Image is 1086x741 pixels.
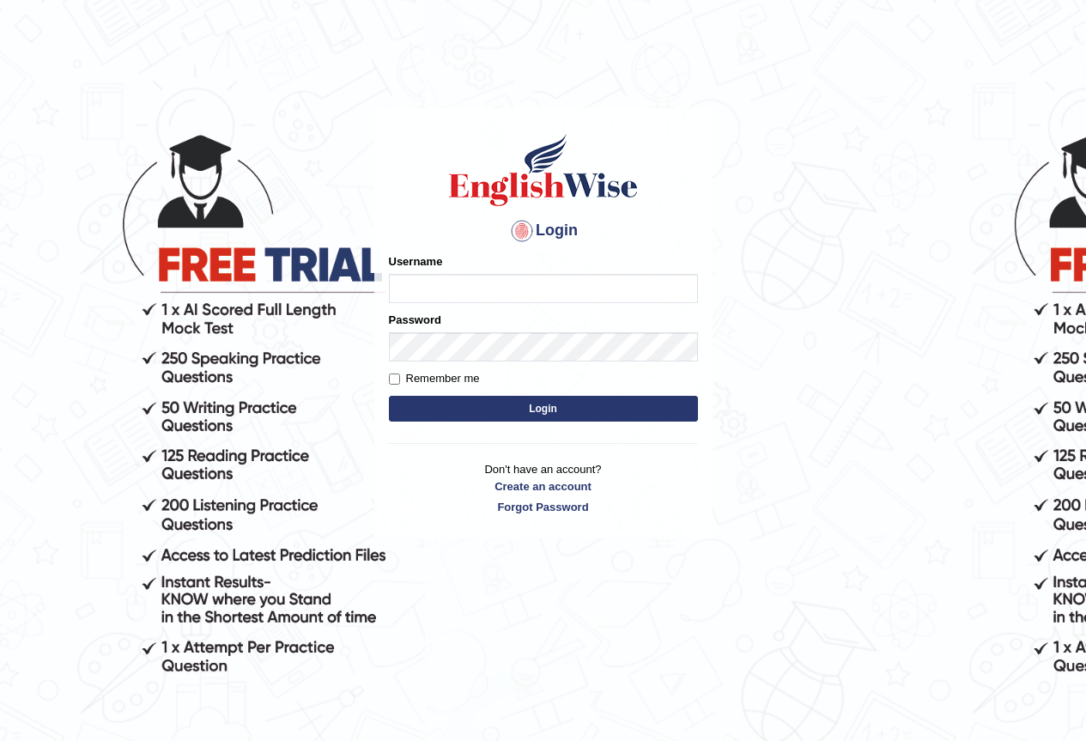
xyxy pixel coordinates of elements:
[389,499,698,515] a: Forgot Password
[446,131,641,209] img: Logo of English Wise sign in for intelligent practice with AI
[389,217,698,245] h4: Login
[389,461,698,514] p: Don't have an account?
[389,370,480,387] label: Remember me
[389,253,443,270] label: Username
[389,396,698,422] button: Login
[389,374,400,385] input: Remember me
[389,312,441,328] label: Password
[389,478,698,495] a: Create an account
